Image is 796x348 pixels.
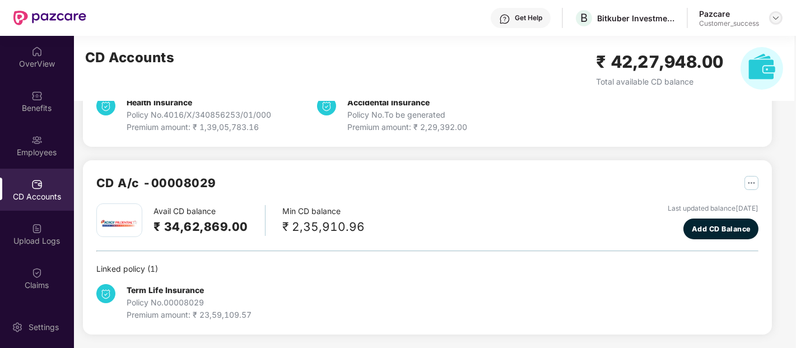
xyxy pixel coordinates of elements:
div: Bitkuber Investments Pvt Limited [597,13,676,24]
img: svg+xml;base64,PHN2ZyB4bWxucz0iaHR0cDovL3d3dy53My5vcmcvMjAwMC9zdmciIHdpZHRoPSIzNCIgaGVpZ2h0PSIzNC... [96,284,115,303]
b: Accidental Insurance [347,98,430,107]
img: svg+xml;base64,PHN2ZyB4bWxucz0iaHR0cDovL3d3dy53My5vcmcvMjAwMC9zdmciIHhtbG5zOnhsaW5rPSJodHRwOi8vd3... [741,47,783,90]
img: svg+xml;base64,PHN2ZyBpZD0iQ2xhaW0iIHhtbG5zPSJodHRwOi8vd3d3LnczLm9yZy8yMDAwL3N2ZyIgd2lkdGg9IjIwIi... [31,267,43,279]
h2: CD Accounts [85,47,175,68]
img: svg+xml;base64,PHN2ZyBpZD0iRW1wbG95ZWVzIiB4bWxucz0iaHR0cDovL3d3dy53My5vcmcvMjAwMC9zdmciIHdpZHRoPS... [31,134,43,146]
div: Avail CD balance [153,205,266,236]
img: svg+xml;base64,PHN2ZyBpZD0iQ0RfQWNjb3VudHMiIGRhdGEtbmFtZT0iQ0QgQWNjb3VudHMiIHhtbG5zPSJodHRwOi8vd3... [31,179,43,190]
div: Premium amount: ₹ 2,29,392.00 [347,121,467,133]
img: svg+xml;base64,PHN2ZyBpZD0iU2V0dGluZy0yMHgyMCIgeG1sbnM9Imh0dHA6Ly93d3cudzMub3JnLzIwMDAvc3ZnIiB3aW... [12,322,23,333]
div: Get Help [515,13,542,22]
img: New Pazcare Logo [13,11,86,25]
img: svg+xml;base64,PHN2ZyBpZD0iSG9tZSIgeG1sbnM9Imh0dHA6Ly93d3cudzMub3JnLzIwMDAvc3ZnIiB3aWR0aD0iMjAiIG... [31,46,43,57]
h2: ₹ 34,62,869.00 [153,217,248,236]
div: Policy No. To be generated [347,109,467,121]
div: ₹ 2,35,910.96 [282,217,365,236]
img: svg+xml;base64,PHN2ZyBpZD0iVXBsb2FkX0xvZ3MiIGRhdGEtbmFtZT0iVXBsb2FkIExvZ3MiIHhtbG5zPSJodHRwOi8vd3... [31,223,43,234]
div: Min CD balance [282,205,365,236]
div: Policy No. 4016/X/340856253/01/000 [127,109,271,121]
b: Term Life Insurance [127,285,204,295]
span: B [580,11,588,25]
button: Add CD Balance [683,219,758,239]
h2: CD A/c - 00008029 [96,174,216,192]
img: svg+xml;base64,PHN2ZyBpZD0iSGVscC0zMngzMiIgeG1sbnM9Imh0dHA6Ly93d3cudzMub3JnLzIwMDAvc3ZnIiB3aWR0aD... [499,13,510,25]
div: Premium amount: ₹ 1,39,05,783.16 [127,121,271,133]
img: svg+xml;base64,PHN2ZyB4bWxucz0iaHR0cDovL3d3dy53My5vcmcvMjAwMC9zdmciIHdpZHRoPSIyNSIgaGVpZ2h0PSIyNS... [744,176,758,190]
div: Pazcare [699,8,759,19]
h2: ₹ 42,27,948.00 [596,49,724,75]
div: Premium amount: ₹ 23,59,109.57 [127,309,252,321]
img: svg+xml;base64,PHN2ZyBpZD0iRHJvcGRvd24tMzJ4MzIiIHhtbG5zPSJodHRwOi8vd3d3LnczLm9yZy8yMDAwL3N2ZyIgd2... [771,13,780,22]
div: Last updated balance [DATE] [668,203,758,214]
div: Settings [25,322,62,333]
img: svg+xml;base64,PHN2ZyB4bWxucz0iaHR0cDovL3d3dy53My5vcmcvMjAwMC9zdmciIHdpZHRoPSIzNCIgaGVpZ2h0PSIzNC... [96,96,115,115]
img: iciciprud.png [100,204,139,243]
img: svg+xml;base64,PHN2ZyBpZD0iQmVuZWZpdHMiIHhtbG5zPSJodHRwOi8vd3d3LnczLm9yZy8yMDAwL3N2ZyIgd2lkdGg9Ij... [31,90,43,101]
span: Total available CD balance [596,77,693,86]
b: Health Insurance [127,98,192,107]
div: Linked policy ( 1 ) [96,263,758,275]
span: Add CD Balance [692,224,751,235]
img: svg+xml;base64,PHN2ZyB4bWxucz0iaHR0cDovL3d3dy53My5vcmcvMjAwMC9zdmciIHdpZHRoPSIzNCIgaGVpZ2h0PSIzNC... [317,96,336,115]
div: Customer_success [699,19,759,28]
div: Policy No. 00008029 [127,296,252,309]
